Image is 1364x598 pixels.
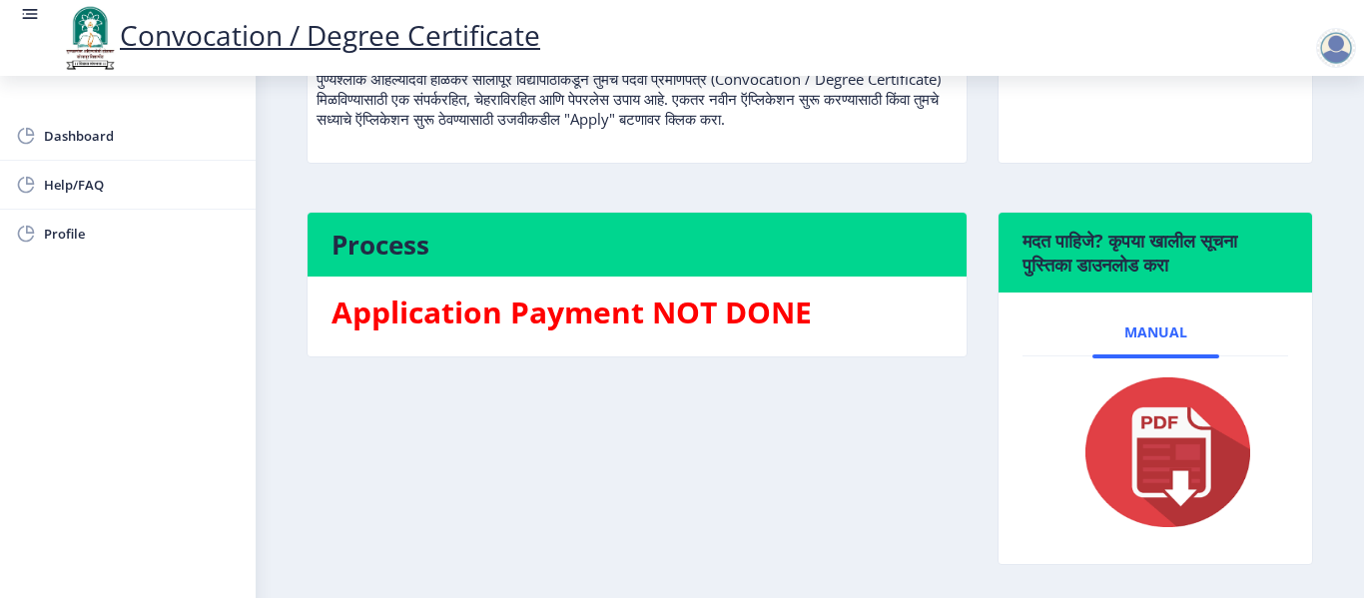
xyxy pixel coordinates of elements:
[1124,324,1187,340] span: Manual
[332,293,943,332] h3: Application Payment NOT DONE
[1023,229,1288,277] h6: मदत पाहिजे? कृपया खालील सूचना पुस्तिका डाउनलोड करा
[317,29,958,129] p: पुण्यश्लोक अहिल्यादेवी होळकर सोलापूर विद्यापीठाकडून तुमचे पदवी प्रमाणपत्र (Convocation / Degree C...
[332,229,943,261] h4: Process
[44,124,240,148] span: Dashboard
[44,173,240,197] span: Help/FAQ
[60,4,120,72] img: logo
[1055,372,1255,532] img: pdf.png
[44,222,240,246] span: Profile
[1092,308,1219,356] a: Manual
[60,16,540,54] a: Convocation / Degree Certificate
